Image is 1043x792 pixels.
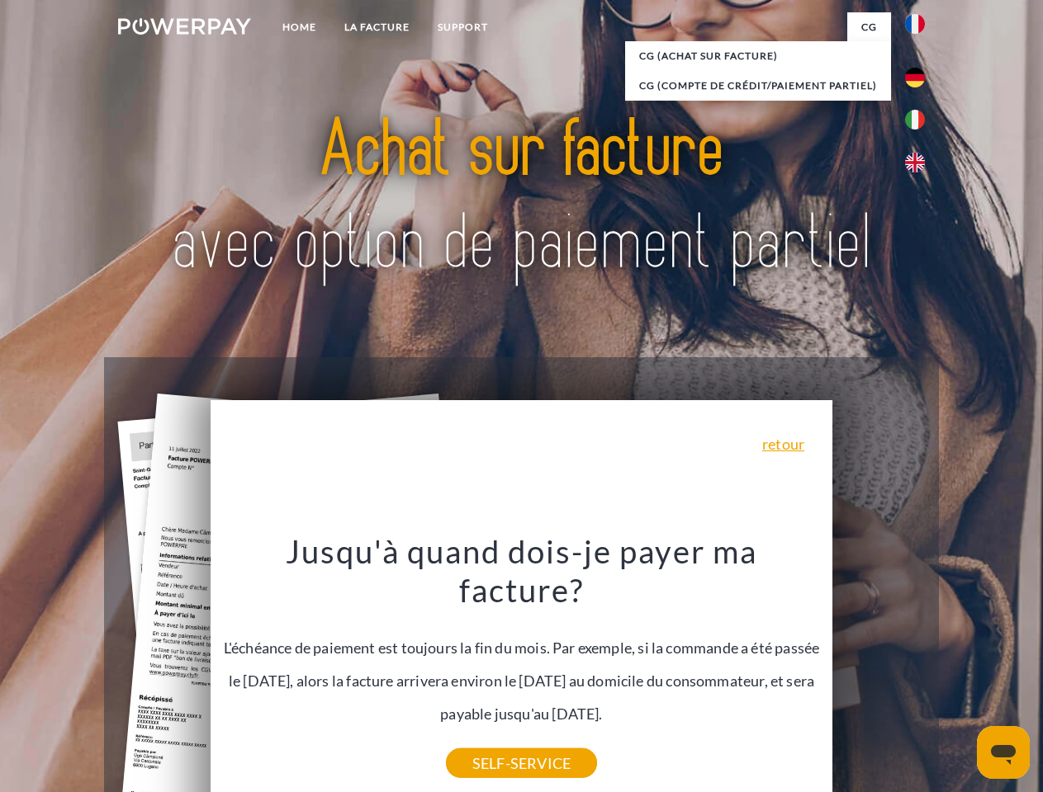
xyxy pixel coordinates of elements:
[977,726,1030,779] iframe: Bouton de lancement de la fenêtre de messagerie
[118,18,251,35] img: logo-powerpay-white.svg
[905,153,925,172] img: en
[424,12,502,42] a: Support
[158,79,885,316] img: title-powerpay_fr.svg
[330,12,424,42] a: LA FACTURE
[905,110,925,130] img: it
[905,68,925,87] img: de
[446,748,597,778] a: SELF-SERVICE
[220,531,823,610] h3: Jusqu'à quand dois-je payer ma facture?
[220,531,823,763] div: L'échéance de paiement est toujours la fin du mois. Par exemple, si la commande a été passée le [...
[905,14,925,34] img: fr
[625,71,891,101] a: CG (Compte de crédit/paiement partiel)
[268,12,330,42] a: Home
[762,436,804,451] a: retour
[625,41,891,71] a: CG (achat sur facture)
[847,12,891,42] a: CG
